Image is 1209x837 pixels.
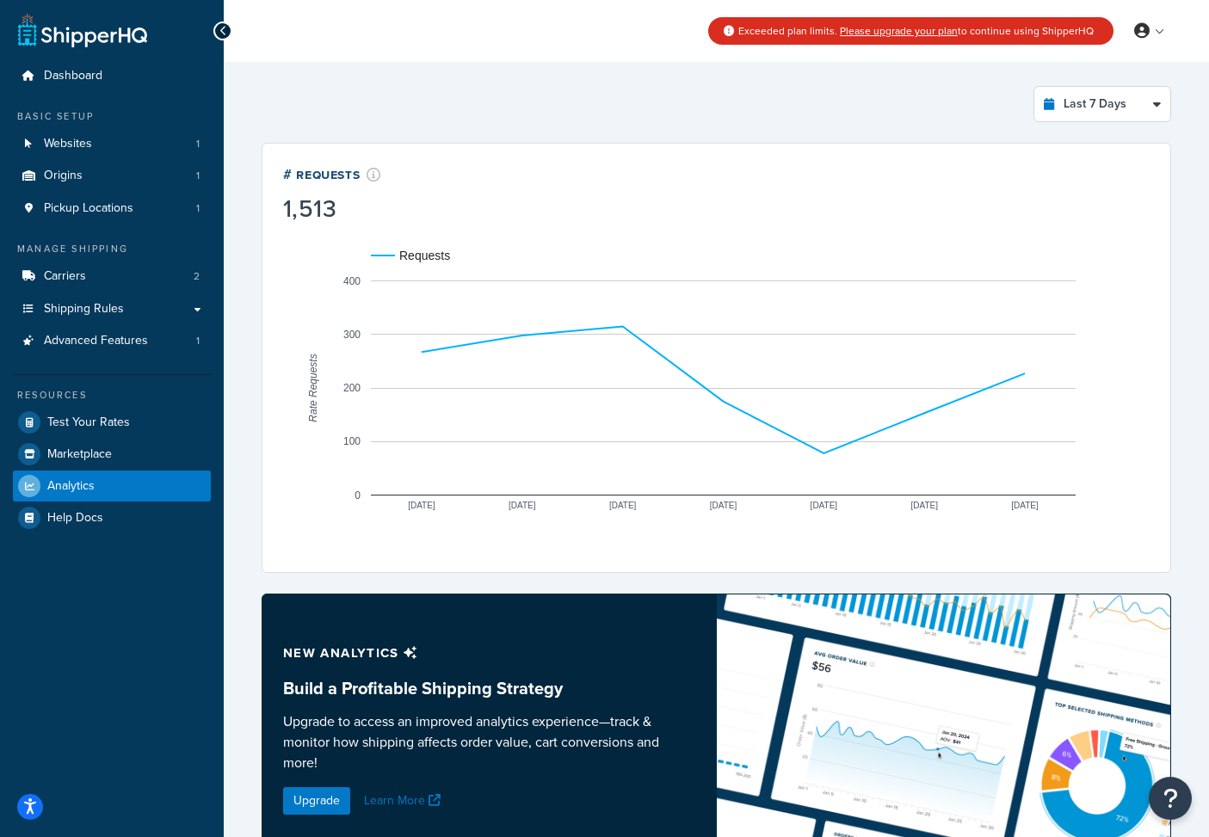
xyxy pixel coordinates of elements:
li: Websites [13,128,211,160]
a: Please upgrade your plan [840,23,958,39]
p: New analytics [283,641,696,665]
a: Test Your Rates [13,407,211,438]
p: Upgrade to access an improved analytics experience—track & monitor how shipping affects order val... [283,711,696,773]
a: Help Docs [13,502,211,533]
text: 300 [343,329,361,341]
span: Test Your Rates [47,415,130,430]
button: Open Resource Center [1149,777,1192,820]
span: 1 [196,201,200,216]
span: Websites [44,137,92,151]
text: [DATE] [710,501,737,510]
a: Shipping Rules [13,293,211,325]
text: 200 [343,382,361,394]
span: Marketplace [47,447,112,462]
h3: Build a Profitable Shipping Strategy [283,679,696,698]
text: [DATE] [408,501,435,510]
text: [DATE] [910,501,938,510]
a: Learn More [364,791,445,809]
span: Shipping Rules [44,302,124,317]
text: [DATE] [1011,501,1039,510]
text: 100 [343,435,361,447]
span: Analytics [47,479,95,494]
a: Pickup Locations1 [13,193,211,225]
li: Advanced Features [13,325,211,357]
span: 1 [196,334,200,348]
a: Analytics [13,471,211,502]
span: Pickup Locations [44,201,133,216]
a: Carriers2 [13,261,211,292]
div: Basic Setup [13,109,211,124]
a: Advanced Features1 [13,325,211,357]
li: Pickup Locations [13,193,211,225]
span: Exceeded plan limits. to continue using ShipperHQ [738,23,1094,39]
svg: A chart. [283,225,1164,551]
span: Help Docs [47,511,103,526]
text: [DATE] [609,501,637,510]
text: Requests [399,249,450,262]
text: 400 [343,275,361,287]
div: # Requests [283,164,381,184]
text: Rate Requests [307,354,319,422]
span: Origins [44,169,83,183]
span: Carriers [44,269,86,284]
span: 1 [196,169,200,183]
a: Websites1 [13,128,211,160]
a: Dashboard [13,60,211,92]
span: Dashboard [44,69,102,83]
text: 0 [355,489,361,502]
a: Marketplace [13,439,211,470]
span: 2 [194,269,200,284]
a: Upgrade [283,787,350,815]
div: 1,513 [283,197,381,221]
span: 1 [196,137,200,151]
a: Origins1 [13,160,211,192]
text: [DATE] [811,501,838,510]
text: [DATE] [509,501,536,510]
li: Carriers [13,261,211,292]
div: Manage Shipping [13,242,211,256]
li: Origins [13,160,211,192]
div: Resources [13,388,211,403]
span: Advanced Features [44,334,148,348]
